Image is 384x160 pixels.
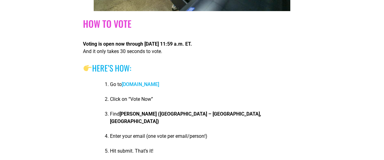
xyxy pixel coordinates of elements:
[110,96,301,103] p: Click on “Vote Now”
[84,64,92,72] img: 👉
[83,18,301,29] h2: How to Vote
[83,63,301,73] h3: Here’s How:
[83,40,301,55] p: And it only takes 30 seconds to vote.
[110,111,261,124] strong: [PERSON_NAME] ([GEOGRAPHIC_DATA] – [GEOGRAPHIC_DATA], [GEOGRAPHIC_DATA])
[110,147,301,155] p: Hit submit. That’s it!
[110,81,301,88] p: Go to
[110,110,301,125] p: Find
[110,133,301,140] p: Enter your email (one vote per email/person!)
[83,41,192,47] strong: Voting is open now through [DATE] 11:59 a.m. ET.
[122,81,159,87] a: [DOMAIN_NAME]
